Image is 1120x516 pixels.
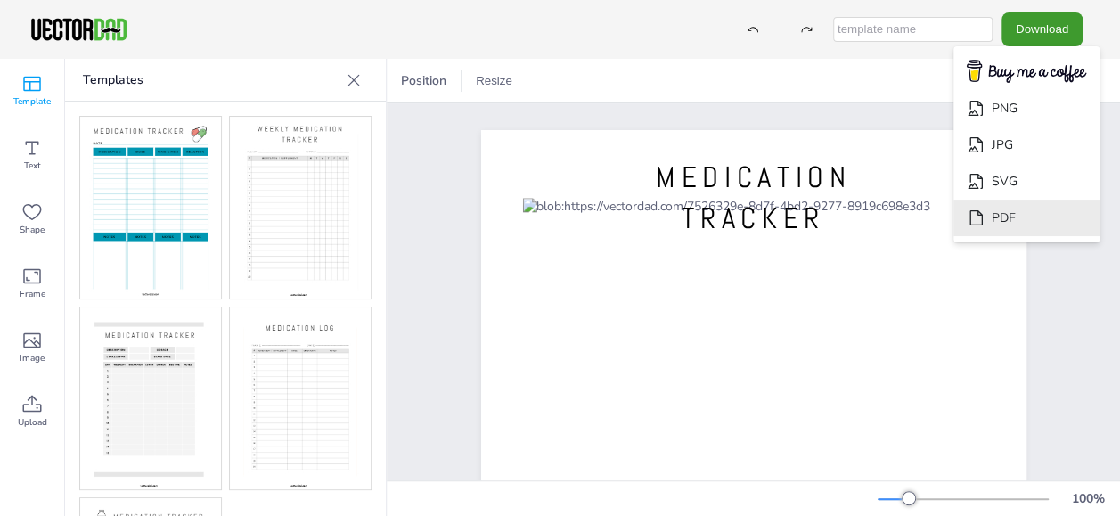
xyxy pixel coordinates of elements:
[20,351,45,365] span: Image
[953,163,1100,200] li: SVG
[953,90,1100,127] li: PNG
[13,94,51,109] span: Template
[1067,490,1109,507] div: 100 %
[83,59,339,102] p: Templates
[20,223,45,237] span: Shape
[953,127,1100,163] li: JPG
[20,287,45,301] span: Frame
[1001,12,1083,45] button: Download
[469,67,519,95] button: Resize
[230,307,371,489] img: med4.jpg
[955,54,1098,89] img: buymecoffee.png
[953,46,1100,243] ul: Download
[833,17,993,42] input: template name
[953,200,1100,236] li: PDF
[18,415,47,430] span: Upload
[656,159,852,237] span: MEDICATION TRACKER
[24,159,41,173] span: Text
[29,16,129,43] img: VectorDad-1.png
[230,117,371,299] img: med2.jpg
[397,72,450,89] span: Position
[80,117,221,299] img: med1.jpg
[80,307,221,489] img: med3.jpg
